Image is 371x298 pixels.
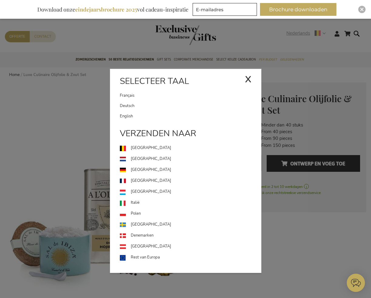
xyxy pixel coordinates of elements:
[245,69,251,88] div: x
[120,186,261,197] a: [GEOGRAPHIC_DATA]
[120,143,261,154] a: [GEOGRAPHIC_DATA]
[120,230,261,241] a: Denemarken
[110,75,261,90] div: Selecteer taal
[120,208,261,219] a: Polen
[120,252,261,263] a: Rest van Europa
[120,197,261,208] a: Italië
[120,165,261,175] a: [GEOGRAPHIC_DATA]
[120,154,261,165] a: [GEOGRAPHIC_DATA]
[260,3,336,16] button: Brochure downloaden
[120,101,261,111] a: Deutsch
[120,175,261,186] a: [GEOGRAPHIC_DATA]
[358,6,366,13] div: Close
[193,3,259,18] form: marketing offers and promotions
[75,6,137,13] b: eindejaarsbrochure 2025
[120,219,261,230] a: [GEOGRAPHIC_DATA]
[120,90,245,101] a: Français
[120,111,261,121] a: English
[360,8,364,11] img: Close
[110,127,261,143] div: Verzenden naar
[120,241,261,252] a: [GEOGRAPHIC_DATA]
[35,3,191,16] div: Download onze vol cadeau-inspiratie
[347,274,365,292] iframe: belco-activator-frame
[193,3,257,16] input: E-mailadres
